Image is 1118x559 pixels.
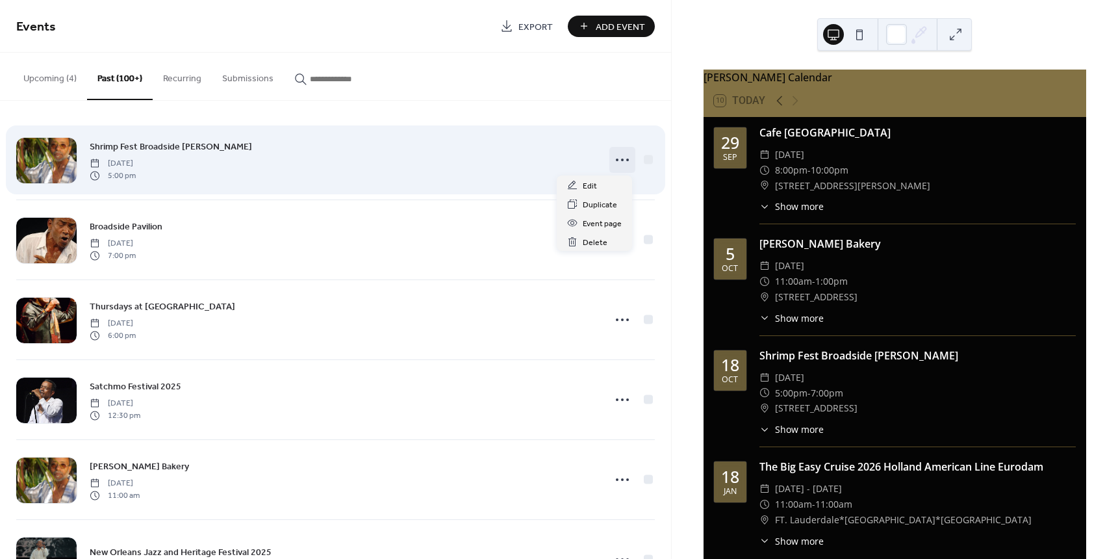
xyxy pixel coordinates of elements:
[811,385,843,401] span: 7:00pm
[775,289,858,305] span: [STREET_ADDRESS]
[721,357,739,373] div: 18
[812,497,815,512] span: -
[90,170,136,181] span: 5:00 pm
[704,70,1086,85] div: [PERSON_NAME] Calendar
[775,370,804,385] span: [DATE]
[759,422,824,436] button: ​Show more
[811,162,848,178] span: 10:00pm
[583,198,617,212] span: Duplicate
[153,53,212,99] button: Recurring
[722,265,738,273] div: Oct
[583,236,607,250] span: Delete
[759,385,770,401] div: ​
[775,385,807,401] span: 5:00pm
[90,398,140,409] span: [DATE]
[90,380,181,394] span: Satchmo Festival 2025
[759,200,824,213] button: ​Show more
[775,178,930,194] span: [STREET_ADDRESS][PERSON_NAME]
[90,139,252,154] a: Shrimp Fest Broadside [PERSON_NAME]
[90,459,189,474] a: [PERSON_NAME] Bakery
[583,179,597,193] span: Edit
[721,469,739,485] div: 18
[759,178,770,194] div: ​
[775,497,812,512] span: 11:00am
[518,20,553,34] span: Export
[90,238,136,250] span: [DATE]
[90,489,140,501] span: 11:00 am
[90,219,162,234] a: Broadside Pavilion
[722,376,738,384] div: Oct
[90,220,162,234] span: Broadside Pavilion
[807,162,811,178] span: -
[759,311,824,325] button: ​Show more
[90,300,235,314] span: Thursdays at [GEOGRAPHIC_DATA]
[90,409,140,421] span: 12:30 pm
[815,274,848,289] span: 1:00pm
[807,385,811,401] span: -
[583,217,622,231] span: Event page
[13,53,87,99] button: Upcoming (4)
[90,318,136,330] span: [DATE]
[87,53,153,100] button: Past (100+)
[724,487,737,496] div: Jan
[90,299,235,314] a: Thursdays at [GEOGRAPHIC_DATA]
[775,147,804,162] span: [DATE]
[775,274,812,289] span: 11:00am
[90,250,136,261] span: 7:00 pm
[759,200,770,213] div: ​
[759,289,770,305] div: ​
[490,16,563,37] a: Export
[759,481,770,497] div: ​
[726,246,735,262] div: 5
[568,16,655,37] button: Add Event
[812,274,815,289] span: -
[90,379,181,394] a: Satchmo Festival 2025
[775,534,824,548] span: Show more
[775,258,804,274] span: [DATE]
[759,311,770,325] div: ​
[90,460,189,474] span: [PERSON_NAME] Bakery
[759,459,1076,474] div: The Big Easy Cruise 2026 Holland American Line Eurodam
[90,330,136,341] span: 6:00 pm
[759,422,770,436] div: ​
[759,125,1076,140] div: Cafe [GEOGRAPHIC_DATA]
[775,311,824,325] span: Show more
[759,258,770,274] div: ​
[759,274,770,289] div: ​
[90,140,252,154] span: Shrimp Fest Broadside [PERSON_NAME]
[759,370,770,385] div: ​
[759,236,1076,252] div: [PERSON_NAME] Bakery
[759,534,824,548] button: ​Show more
[759,512,770,528] div: ​
[90,478,140,489] span: [DATE]
[723,153,737,162] div: Sep
[759,497,770,512] div: ​
[16,14,56,40] span: Events
[90,158,136,170] span: [DATE]
[596,20,645,34] span: Add Event
[815,497,852,512] span: 11:00am
[759,348,1076,363] div: Shrimp Fest Broadside [PERSON_NAME]
[759,147,770,162] div: ​
[775,422,824,436] span: Show more
[212,53,284,99] button: Submissions
[721,135,739,151] div: 29
[775,162,807,178] span: 8:00pm
[759,400,770,416] div: ​
[775,481,842,497] span: [DATE] - [DATE]
[759,162,770,178] div: ​
[775,400,858,416] span: [STREET_ADDRESS]
[759,534,770,548] div: ​
[775,512,1032,528] span: FT. Lauderdale*[GEOGRAPHIC_DATA]*[GEOGRAPHIC_DATA]
[775,200,824,213] span: Show more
